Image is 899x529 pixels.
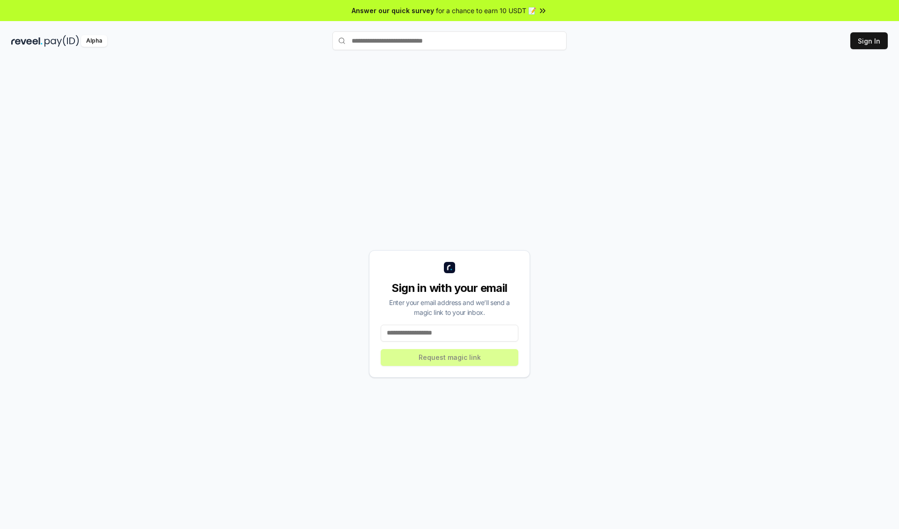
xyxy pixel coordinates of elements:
div: Enter your email address and we’ll send a magic link to your inbox. [381,298,518,317]
div: Sign in with your email [381,281,518,296]
div: Alpha [81,35,107,47]
span: for a chance to earn 10 USDT 📝 [436,6,536,15]
img: logo_small [444,262,455,273]
img: pay_id [44,35,79,47]
img: reveel_dark [11,35,43,47]
span: Answer our quick survey [352,6,434,15]
button: Sign In [850,32,888,49]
